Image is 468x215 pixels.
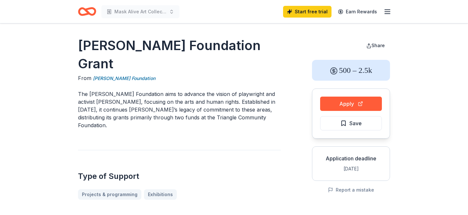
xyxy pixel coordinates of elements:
[78,189,141,200] a: Projects & programming
[114,8,166,16] span: Mask Alive Art Collection
[78,171,281,181] h2: Type of Support
[283,6,331,18] a: Start free trial
[101,5,179,18] button: Mask Alive Art Collection
[318,155,384,162] div: Application deadline
[144,189,177,200] a: Exhibitions
[328,186,374,194] button: Report a mistake
[78,4,96,19] a: Home
[320,97,382,111] button: Apply
[349,119,362,128] span: Save
[320,116,382,130] button: Save
[78,36,281,73] h1: [PERSON_NAME] Foundation Grant
[361,39,390,52] button: Share
[78,74,281,82] div: From
[334,6,381,18] a: Earn Rewards
[371,43,385,48] span: Share
[78,90,281,129] p: The [PERSON_NAME] Foundation aims to advance the vision of playwright and activist [PERSON_NAME],...
[93,74,155,82] a: [PERSON_NAME] Foundation
[312,60,390,81] div: 500 – 2.5k
[318,165,384,173] div: [DATE]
